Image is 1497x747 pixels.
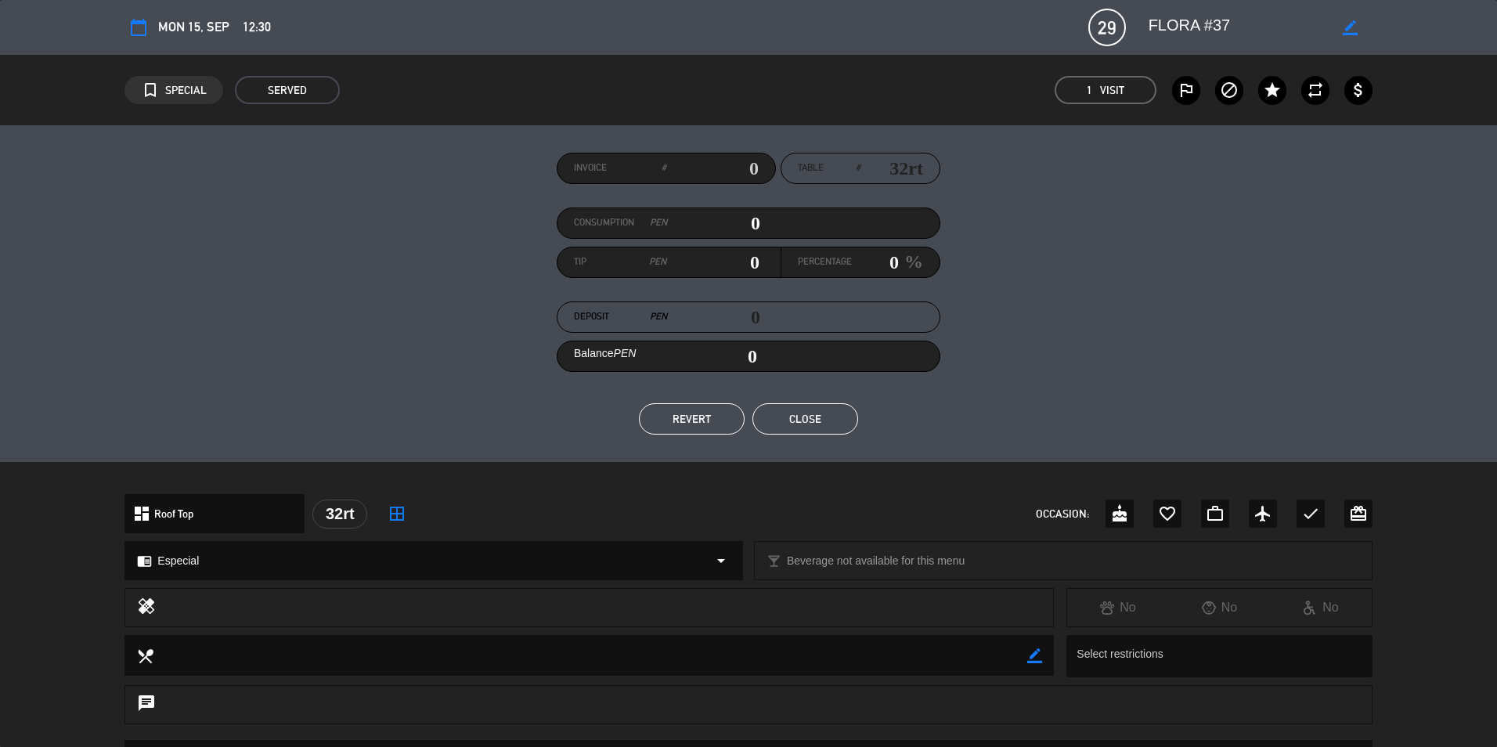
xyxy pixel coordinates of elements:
span: Mon 15, Sep [158,16,229,38]
input: 0 [666,157,759,180]
div: No [1270,597,1371,618]
i: work_outline [1206,504,1225,523]
i: chat [137,694,156,716]
i: star [1263,81,1282,99]
i: favorite_border [1158,504,1177,523]
i: repeat [1306,81,1325,99]
label: Balance [574,345,636,363]
i: card_giftcard [1349,504,1368,523]
i: healing [137,597,156,619]
em: PEN [650,215,667,231]
span: 12:30 [243,16,271,38]
i: turned_in_not [141,81,160,99]
input: number [860,157,923,180]
i: airplanemode_active [1254,504,1272,523]
i: border_color [1027,648,1042,663]
input: 0 [852,251,899,274]
span: Roof Top [154,505,193,523]
em: PEN [650,309,667,325]
label: Percentage [798,254,852,270]
em: PEN [614,347,637,359]
i: border_all [388,504,406,523]
label: Tip [574,254,667,270]
i: arrow_drop_down [712,551,730,570]
i: local_dining [136,647,153,664]
em: # [856,161,860,176]
em: Visit [1100,81,1124,99]
span: 1 [1087,81,1092,99]
span: SPECIAL [165,81,207,99]
input: 0 [667,211,760,235]
em: # [662,161,666,176]
input: 0 [666,251,759,274]
span: Beverage not available for this menu [787,552,965,570]
i: check [1301,504,1320,523]
span: 29 [1088,9,1126,46]
label: Invoice [574,161,666,176]
label: Consumption [574,215,667,231]
span: Table [798,161,824,176]
i: attach_money [1349,81,1368,99]
div: No [1067,597,1168,618]
i: chrome_reader_mode [137,554,152,568]
div: No [1169,597,1270,618]
em: % [899,247,923,277]
span: Especial [157,552,199,570]
button: calendar_today [124,13,153,41]
i: local_bar [767,554,781,568]
span: OCCASION: [1036,505,1089,523]
i: block [1220,81,1239,99]
div: 32rt [312,500,367,529]
button: Close [752,403,858,435]
span: SERVED [235,76,340,104]
i: dashboard [132,504,151,523]
i: cake [1110,504,1129,523]
i: border_color [1343,20,1358,35]
i: calendar_today [129,18,148,37]
i: outlined_flag [1177,81,1196,99]
button: REVERT [639,403,745,435]
label: Deposit [574,309,667,325]
em: PEN [649,254,666,270]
